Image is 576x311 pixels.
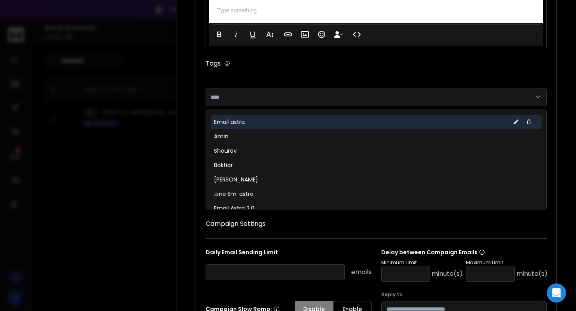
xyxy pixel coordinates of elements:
[214,175,258,183] p: [PERSON_NAME]
[214,132,228,140] p: Amin
[381,291,547,298] label: Reply to
[331,26,346,42] button: Insert Unsubscribe Link
[280,26,296,42] button: Insert Link (⌘K)
[214,204,254,212] p: Email Astra 2.0
[381,248,548,256] p: Delay between Campaign Emails
[466,259,548,266] p: Maximum Limit
[432,269,463,279] p: minute(s)
[516,269,548,279] p: minute(s)
[214,190,254,198] p: .one Em. astra
[214,147,237,155] p: Shourov
[297,26,312,42] button: Insert Image (⌘P)
[206,59,221,68] h1: Tags
[314,26,329,42] button: Emoticons
[381,259,463,266] p: Minimum Limit
[547,283,566,303] div: Open Intercom Messenger
[212,26,227,42] button: Bold (⌘B)
[214,161,233,169] p: Boktiar
[228,26,244,42] button: Italic (⌘I)
[349,26,364,42] button: Code View
[206,248,372,259] p: Daily Email Sending Limit
[206,219,547,229] h1: Campaign Settings
[214,118,245,126] p: Email astra
[245,26,260,42] button: Underline (⌘U)
[351,267,372,277] p: emails
[262,26,277,42] button: More Text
